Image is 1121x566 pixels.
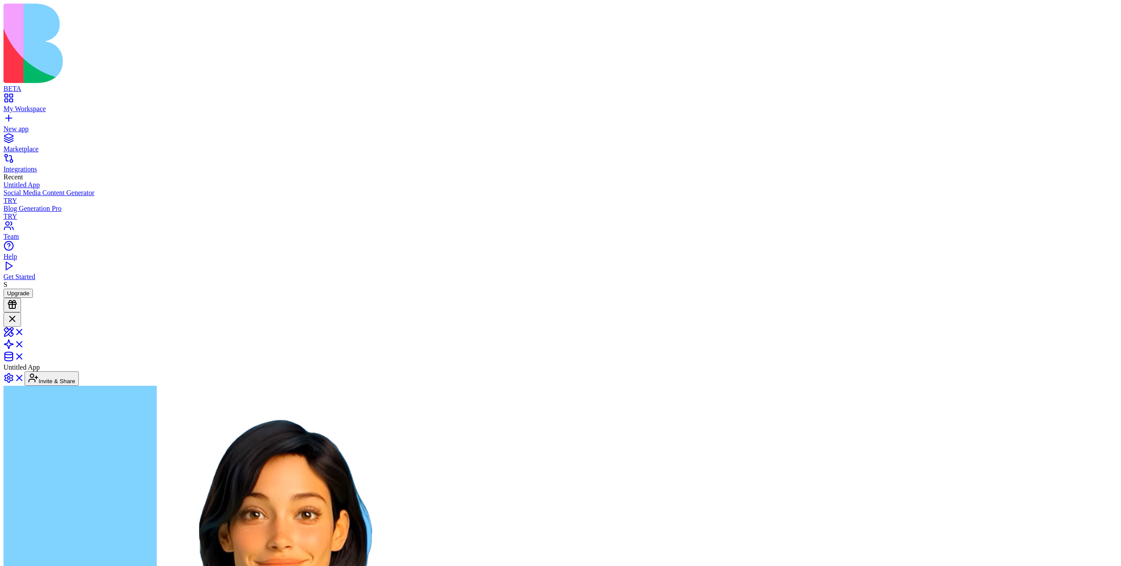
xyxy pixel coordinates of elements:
button: Upgrade [4,289,33,298]
span: Recent [4,173,23,181]
a: Upgrade [4,289,33,297]
div: BETA [4,85,1117,93]
a: Marketplace [4,137,1117,153]
div: Marketplace [4,145,1117,153]
a: Get Started [4,265,1117,281]
a: Team [4,225,1117,241]
div: My Workspace [4,105,1117,113]
img: logo [4,3,356,83]
button: Invite & Share [25,371,79,386]
div: New app [4,125,1117,133]
div: TRY [4,213,1117,220]
span: Untitled App [4,363,40,371]
div: Help [4,253,1117,261]
div: TRY [4,197,1117,205]
div: Integrations [4,165,1117,173]
div: Get Started [4,273,1117,281]
span: S [4,281,7,288]
a: BETA [4,77,1117,93]
a: My Workspace [4,97,1117,113]
a: Integrations [4,157,1117,173]
div: Blog Generation Pro [4,205,1117,213]
a: Blog Generation ProTRY [4,205,1117,220]
a: Untitled App [4,181,1117,189]
a: Help [4,245,1117,261]
a: New app [4,117,1117,133]
div: Social Media Content Generator [4,189,1117,197]
a: Social Media Content GeneratorTRY [4,189,1117,205]
div: Team [4,233,1117,241]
